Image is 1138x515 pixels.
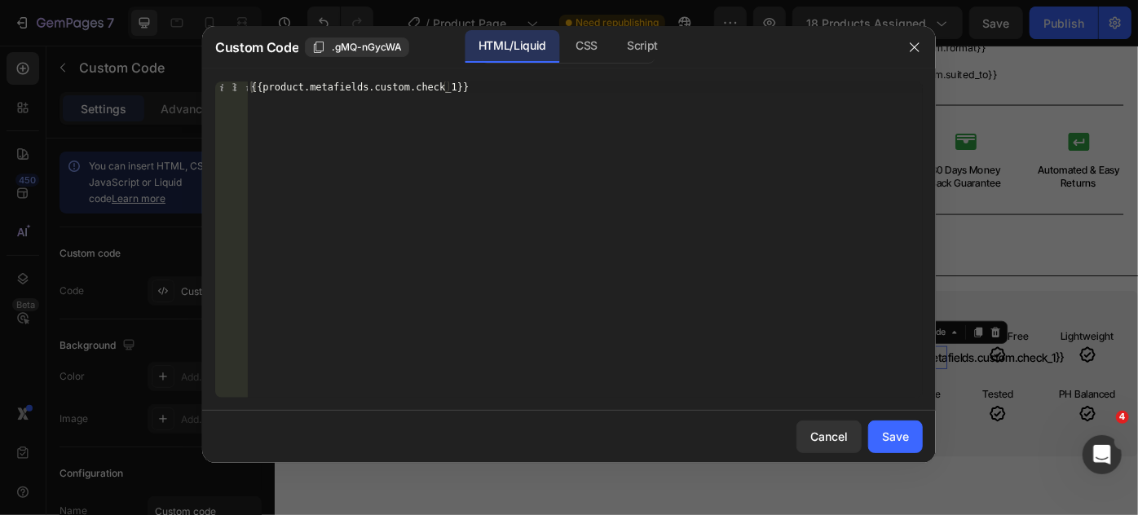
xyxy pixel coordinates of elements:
button: Save [868,420,923,453]
span: .gMQ-nGycWA [332,40,402,55]
p: Fast Shipping [606,133,704,147]
iframe: Intercom live chat [1083,435,1122,474]
div: 1 [215,81,248,93]
div: Save [882,428,909,445]
p: Full Description [16,299,107,316]
div: Custom Code [695,317,764,332]
span: Custom Code [215,37,298,57]
p: Sulphate-Free [676,384,761,404]
div: {{product.metafields.custom.suited_to}} [604,23,818,40]
p: Ingredients [16,359,82,376]
button: .gMQ-nGycWA [305,37,409,57]
div: Script [614,30,671,63]
button: Carousel Next Arrow [50,133,69,152]
p: Tested [777,384,862,404]
div: HTML/Liquid [465,30,559,63]
div: CSS [562,30,611,63]
p: Lightweight [879,318,964,338]
p: How to use [16,420,81,437]
span: 4 [1116,411,1129,424]
p: Automated & Easy Returns [862,133,960,162]
p: 1-3 Days [606,147,704,162]
div: {{product.metafields.custom.check_1}} [677,343,759,363]
p: PH Balanced [879,384,964,404]
button: Cancel [796,420,862,453]
p: 30 Days Money Back Guarantee [734,133,832,162]
div: Cancel [810,428,848,445]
